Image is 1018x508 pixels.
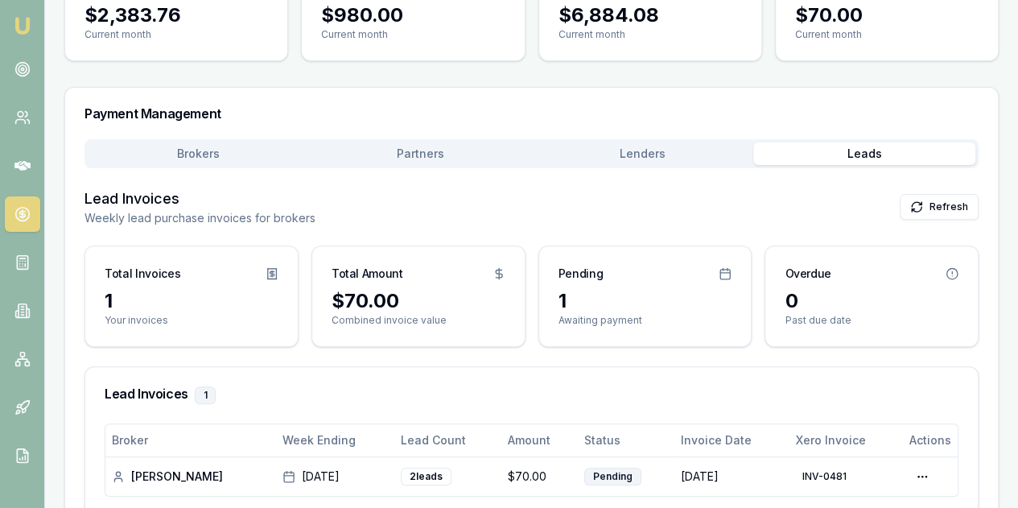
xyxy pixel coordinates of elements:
div: $2,383.76 [84,2,268,28]
td: [DATE] [674,456,789,496]
p: Combined invoice value [332,314,505,327]
div: [PERSON_NAME] [112,469,270,485]
button: Refresh [900,194,979,220]
button: Leads [753,142,975,165]
div: [DATE] [282,469,388,485]
div: 1 [195,386,216,404]
p: Current month [84,28,268,41]
button: INV-0481 [795,464,852,489]
div: 1 [558,288,732,314]
img: emu-icon-u.png [13,16,32,35]
h3: Lead Invoices [84,188,315,210]
p: Awaiting payment [558,314,732,327]
p: Current month [795,28,979,41]
button: Lenders [532,142,754,165]
th: Amount [501,424,578,456]
th: Week Ending [276,424,394,456]
p: Your invoices [105,314,278,327]
p: Current month [321,28,505,41]
th: Broker [105,424,276,456]
div: 2 lead s [401,468,451,485]
div: $70.00 [508,469,571,485]
th: Actions [903,424,958,456]
div: Pending [584,468,641,485]
p: Past due date [785,314,958,327]
h3: Lead Invoices [105,386,958,404]
h3: Pending [558,266,604,282]
button: Brokers [88,142,310,165]
div: $70.00 [332,288,505,314]
h3: Payment Management [84,107,979,120]
th: Invoice Date [674,424,789,456]
h3: Overdue [785,266,831,282]
div: $6,884.08 [558,2,742,28]
button: Partners [310,142,532,165]
th: Status [578,424,674,456]
p: Weekly lead purchase invoices for brokers [84,210,315,226]
div: $980.00 [321,2,505,28]
th: Lead Count [394,424,501,456]
h3: Total Amount [332,266,403,282]
div: $70.00 [795,2,979,28]
div: 0 [785,288,958,314]
h3: Total Invoices [105,266,180,282]
th: Xero Invoice [789,424,903,456]
div: 1 [105,288,278,314]
p: Current month [558,28,742,41]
